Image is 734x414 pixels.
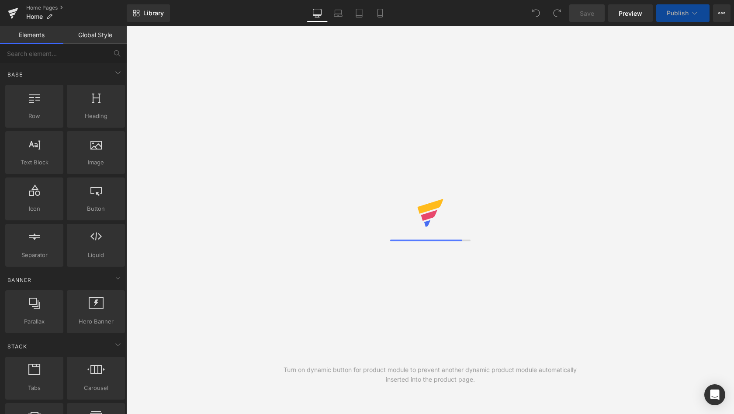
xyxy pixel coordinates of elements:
a: Laptop [328,4,349,22]
span: Banner [7,276,32,284]
a: Desktop [307,4,328,22]
button: More [713,4,731,22]
span: Library [143,9,164,17]
span: Icon [8,204,61,213]
span: Separator [8,250,61,260]
div: Turn on dynamic button for product module to prevent another dynamic product module automatically... [278,365,582,384]
span: Preview [619,9,642,18]
span: Text Block [8,158,61,167]
span: Base [7,70,24,79]
span: Home [26,13,43,20]
span: Row [8,111,61,121]
a: Tablet [349,4,370,22]
a: Home Pages [26,4,127,11]
div: Open Intercom Messenger [704,384,725,405]
span: Parallax [8,317,61,326]
button: Redo [548,4,566,22]
span: Tabs [8,383,61,393]
span: Hero Banner [69,317,122,326]
span: Button [69,204,122,213]
span: Carousel [69,383,122,393]
span: Heading [69,111,122,121]
span: Save [580,9,594,18]
button: Publish [656,4,710,22]
span: Publish [667,10,689,17]
button: Undo [527,4,545,22]
a: Preview [608,4,653,22]
a: Mobile [370,4,391,22]
span: Liquid [69,250,122,260]
span: Stack [7,342,28,351]
span: Image [69,158,122,167]
a: New Library [127,4,170,22]
a: Global Style [63,26,127,44]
